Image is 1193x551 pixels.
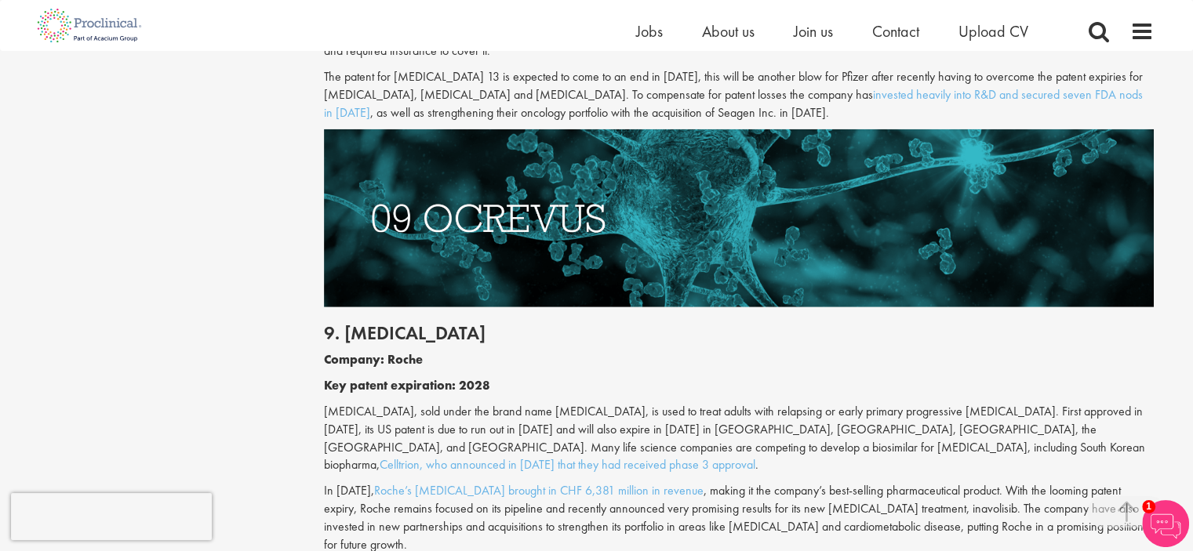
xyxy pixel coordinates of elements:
[324,323,1154,343] h2: 9. [MEDICAL_DATA]
[872,21,919,42] a: Contact
[794,21,833,42] a: Join us
[1142,500,1189,547] img: Chatbot
[324,377,490,393] b: Key patent expiration: 2028
[702,21,755,42] a: About us
[374,482,704,498] a: Roche’s [MEDICAL_DATA] brought in CHF 6,381 million in revenue
[958,21,1028,42] a: Upload CV
[324,129,1154,306] img: Drugs with patents due to expire Ocrevus
[1142,500,1155,513] span: 1
[636,21,663,42] a: Jobs
[324,68,1154,122] p: The patent for [MEDICAL_DATA] 13 is expected to come to an end in [DATE], this will be another bl...
[380,456,755,473] a: Celltrion, who announced in [DATE] that they had received phase 3 approval
[324,86,1143,121] a: invested heavily into R&D and secured seven FDA nods in [DATE]
[324,403,1154,474] p: [MEDICAL_DATA], sold under the brand name [MEDICAL_DATA], is used to treat adults with relapsing ...
[324,351,423,368] b: Company: Roche
[11,493,212,540] iframe: reCAPTCHA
